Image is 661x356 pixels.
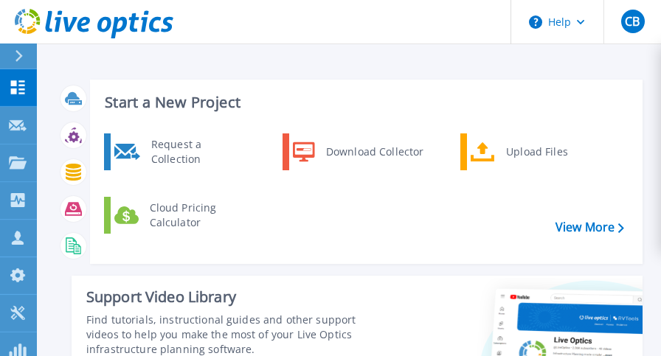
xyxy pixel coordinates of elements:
[319,137,430,167] div: Download Collector
[104,133,255,170] a: Request a Collection
[142,200,252,230] div: Cloud Pricing Calculator
[144,137,252,167] div: Request a Collection
[105,94,623,111] h3: Start a New Project
[283,133,434,170] a: Download Collector
[625,15,640,27] span: CB
[460,133,612,170] a: Upload Files
[499,137,608,167] div: Upload Files
[104,197,255,234] a: Cloud Pricing Calculator
[86,287,378,307] div: Support Video Library
[556,220,624,234] a: View More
